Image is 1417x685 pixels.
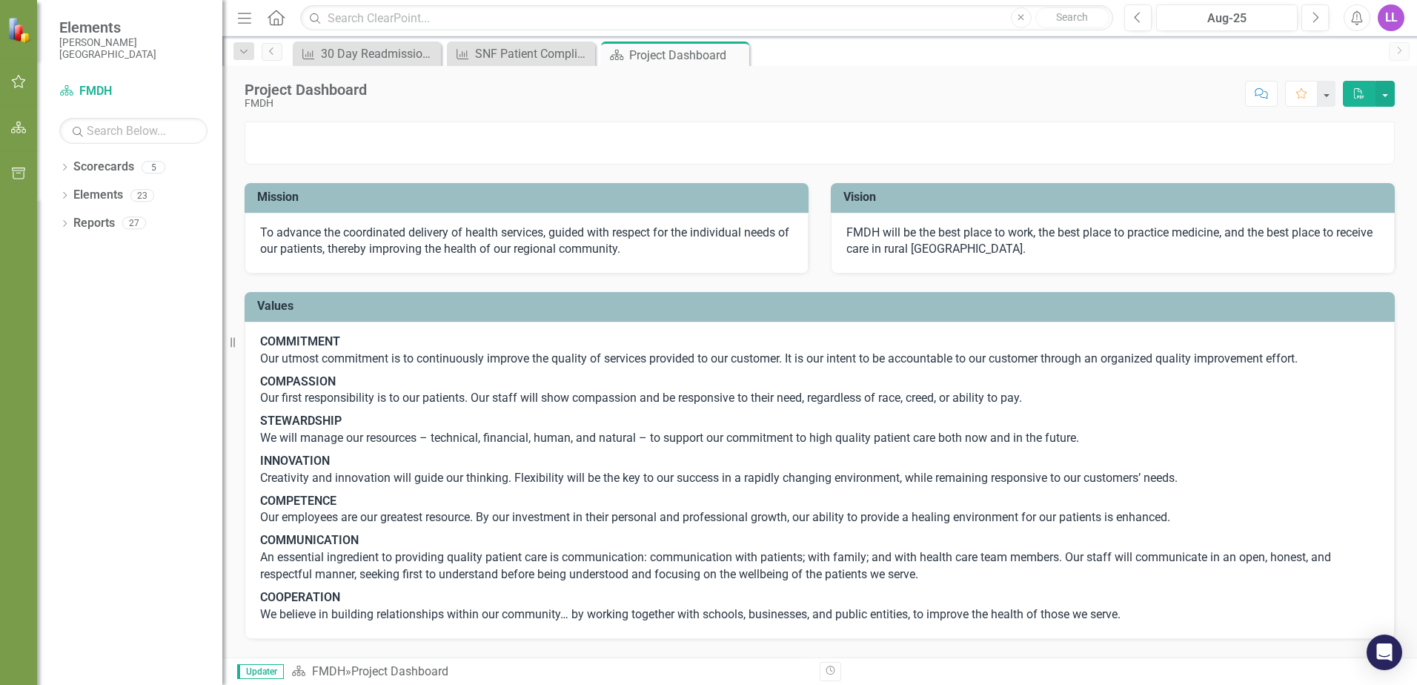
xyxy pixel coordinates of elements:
div: Open Intercom Messenger [1367,635,1402,670]
strong: COMMUNICATION [260,533,359,547]
span: Updater [237,664,284,679]
p: Our employees are our greatest resource. By our investment in their personal and professional gro... [260,490,1379,530]
p: To advance the coordinated delivery of health services, guided with respect for the individual ne... [260,225,793,259]
div: 23 [130,189,154,202]
h3: Mission [257,191,801,204]
a: Reports [73,215,115,232]
button: LL [1378,4,1404,31]
div: Aug-25 [1161,10,1292,27]
h3: Vision [843,191,1387,204]
p: Our utmost commitment is to continuously improve the quality of services provided to our customer... [260,334,1379,371]
a: Scorecards [73,159,134,176]
strong: STEWARDSHIP [260,414,342,428]
strong: COOPERATION [260,590,340,604]
button: Search [1035,7,1109,28]
span: Search [1056,11,1088,23]
a: SNF Patient Complications [451,44,591,63]
p: Our first responsibility is to our patients. Our staff will show compassion and be responsive to ... [260,371,1379,411]
p: We believe in building relationships within our community… by working together with schools, busi... [260,586,1379,623]
p: We will manage our resources – technical, financial, human, and natural – to support our commitme... [260,410,1379,450]
a: FMDH [59,83,208,100]
img: ClearPoint Strategy [7,17,33,43]
div: » [291,664,809,681]
div: 27 [122,217,146,230]
button: Aug-25 [1156,4,1298,31]
input: Search Below... [59,118,208,144]
a: 30 Day Readmission Rate [296,44,437,63]
h3: Values [257,300,1387,313]
strong: INNOVATION [260,454,330,468]
input: Search ClearPoint... [300,5,1113,31]
div: Project Dashboard [629,46,746,64]
strong: COMMITMENT [260,334,340,348]
p: Creativity and innovation will guide our thinking. Flexibility will be the key to our success in ... [260,450,1379,490]
a: FMDH [312,664,345,678]
div: 30 Day Readmission Rate [321,44,437,63]
div: FMDH [245,98,367,109]
strong: COMPASSION [260,374,336,388]
small: [PERSON_NAME][GEOGRAPHIC_DATA] [59,36,208,61]
div: SNF Patient Complications [475,44,591,63]
a: Elements [73,187,123,204]
p: FMDH will be the best place to work, the best place to practice medicine, and the best place to r... [846,225,1379,259]
div: 5 [142,161,165,173]
strong: COMPETENCE [260,494,336,508]
div: Project Dashboard [351,664,448,678]
p: An essential ingredient to providing quality patient care is communication: communication with pa... [260,529,1379,586]
span: Elements [59,19,208,36]
div: Project Dashboard [245,82,367,98]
